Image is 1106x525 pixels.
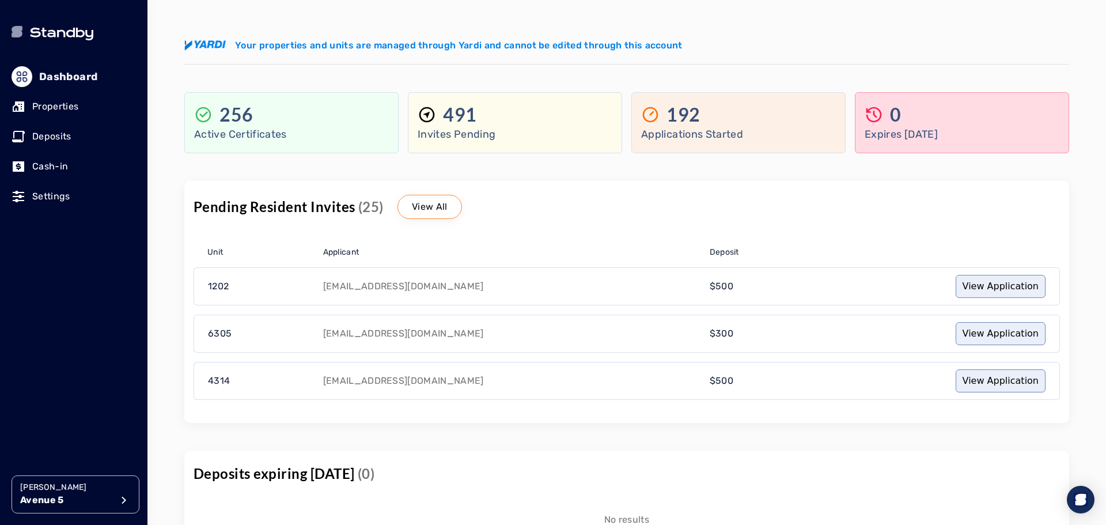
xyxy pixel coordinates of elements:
[710,327,733,341] p: $300
[323,282,484,291] p: [EMAIL_ADDRESS][DOMAIN_NAME]
[358,198,384,215] span: (25)
[208,374,230,388] p: 4314
[219,103,253,126] p: 256
[194,198,384,216] p: Pending Resident Invites
[12,475,139,513] button: [PERSON_NAME]Avenue 5
[1067,486,1094,513] div: Open Intercom Messenger
[208,327,232,341] p: 6305
[443,103,477,126] p: 491
[12,154,136,179] a: Cash-in
[207,247,223,258] span: Unit
[20,482,112,493] p: [PERSON_NAME]
[194,464,374,483] p: Deposits expiring [DATE]
[39,69,97,85] p: Dashboard
[865,126,1059,142] p: Expires [DATE]
[184,40,226,51] img: yardi
[890,103,902,126] p: 0
[412,200,448,214] p: View All
[12,94,136,119] a: Properties
[956,322,1046,345] a: View Application
[956,369,1046,392] a: View Application
[235,39,683,52] p: Your properties and units are managed through Yardi and cannot be edited through this account
[20,493,112,507] p: Avenue 5
[12,184,136,209] a: Settings
[358,465,374,482] span: (0)
[641,126,836,142] p: Applications Started
[32,160,68,173] p: Cash-in
[32,130,71,143] p: Deposits
[666,103,700,126] p: 192
[32,190,70,203] p: Settings
[12,64,136,89] a: Dashboard
[208,280,229,293] p: 1202
[397,195,462,219] a: View All
[710,280,733,293] p: $500
[323,329,484,338] p: [EMAIL_ADDRESS][DOMAIN_NAME]
[12,124,136,149] a: Deposits
[418,126,612,142] p: Invites Pending
[32,100,78,114] p: Properties
[710,374,733,388] p: $500
[194,126,389,142] p: Active Certificates
[710,247,739,258] span: Deposit
[956,275,1046,298] a: View Application
[323,376,484,386] p: [EMAIL_ADDRESS][DOMAIN_NAME]
[323,247,359,258] span: Applicant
